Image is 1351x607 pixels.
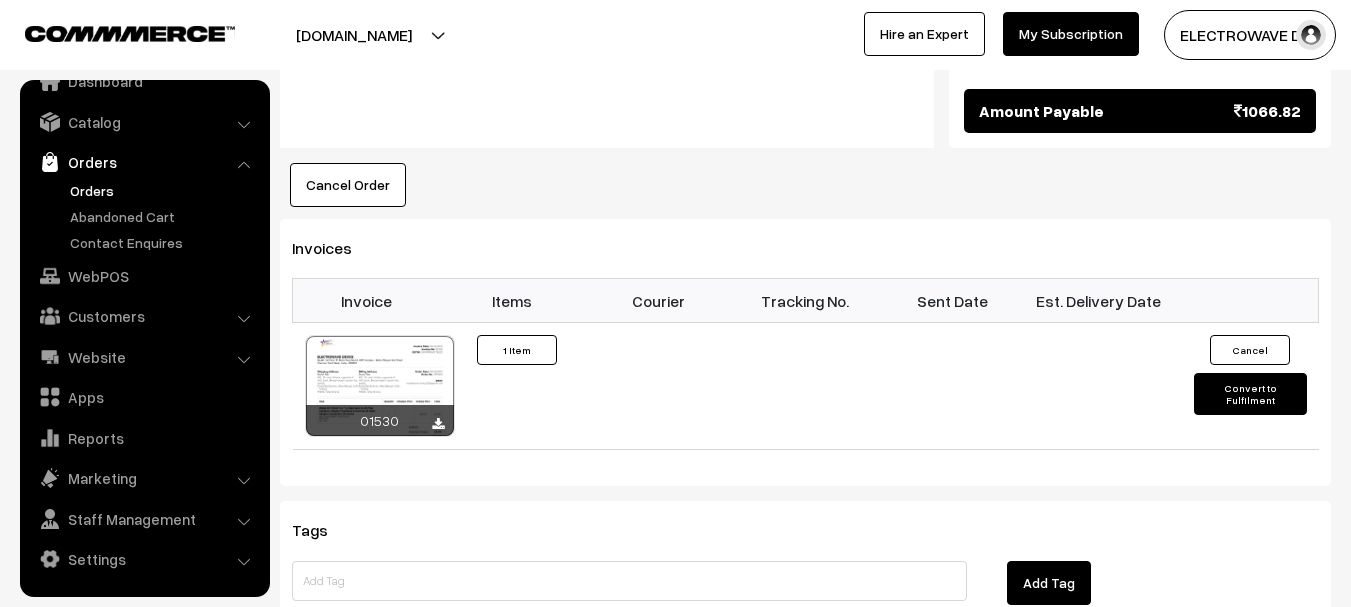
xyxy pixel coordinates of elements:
a: My Subscription [1003,12,1139,56]
button: 1 Item [477,335,557,365]
span: Invoices [292,238,376,258]
th: Courier [586,279,733,323]
button: Cancel Order [290,163,406,207]
a: Staff Management [25,501,263,537]
button: ELECTROWAVE DE… [1164,10,1336,60]
th: Sent Date [879,279,1026,323]
a: Reports [25,420,263,456]
button: Cancel [1210,335,1290,365]
a: Website [25,339,263,375]
span: Tags [292,520,352,540]
button: Convert to Fulfilment [1194,373,1307,415]
a: Abandoned Cart [65,206,263,227]
span: Amount Payable [979,99,1104,123]
img: COMMMERCE [25,26,235,41]
a: Dashboard [25,63,263,99]
div: 01530 [306,405,454,436]
a: Orders [25,144,263,180]
a: Contact Enquires [65,232,263,253]
a: Catalog [25,104,263,140]
button: [DOMAIN_NAME] [226,10,482,60]
button: Add Tag [1007,561,1091,605]
input: Add Tag [292,561,967,601]
a: Orders [65,180,263,201]
th: Items [439,279,586,323]
img: user [1296,20,1326,50]
a: Hire an Expert [864,12,985,56]
th: Invoice [293,279,440,323]
a: COMMMERCE [25,20,200,44]
a: Customers [25,298,263,334]
a: Settings [25,541,263,577]
span: 1066.82 [1234,99,1301,123]
a: Marketing [25,460,263,496]
th: Tracking No. [732,279,879,323]
a: WebPOS [25,258,263,294]
th: Est. Delivery Date [1025,279,1172,323]
a: Apps [25,379,263,415]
